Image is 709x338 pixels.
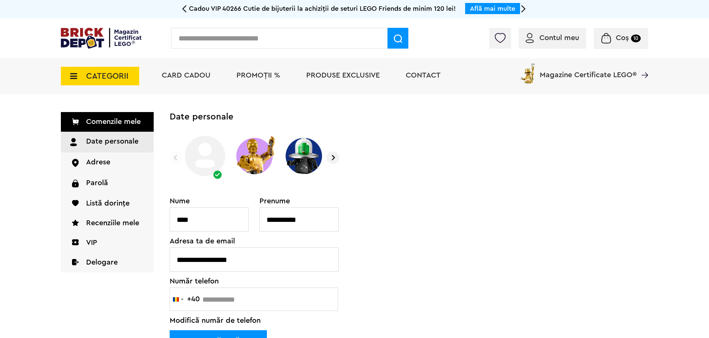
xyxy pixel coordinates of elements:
a: Card Cadou [162,72,210,79]
span: Contul meu [539,34,579,42]
small: 10 [631,35,641,42]
h2: Date personale [170,112,648,122]
a: Contact [406,72,441,79]
a: Magazine Certificate LEGO® [637,62,648,69]
span: Magazine Certificate LEGO® [540,62,637,79]
a: Listă dorințe [61,194,154,213]
span: Cadou VIP 40266 Cutie de bijuterii la achiziții de seturi LEGO Friends de minim 120 lei! [189,5,456,12]
a: Parolă [61,173,154,194]
span: Coș [616,34,629,42]
a: Produse exclusive [306,72,380,79]
a: Delogare [61,253,154,272]
a: Date personale [61,132,154,152]
label: Prenume [259,197,339,205]
a: Recenziile mele [61,213,154,233]
a: Află mai multe [470,5,515,12]
a: Contul meu [526,34,579,42]
span: Modifică număr de telefon [170,317,261,324]
a: VIP [61,233,154,253]
label: Nume [170,197,249,205]
a: Comenzile mele [61,112,154,132]
a: Adrese [61,152,154,173]
a: PROMOȚII % [236,72,280,79]
span: CATEGORII [86,72,128,80]
label: Adresa ta de email [170,237,339,245]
